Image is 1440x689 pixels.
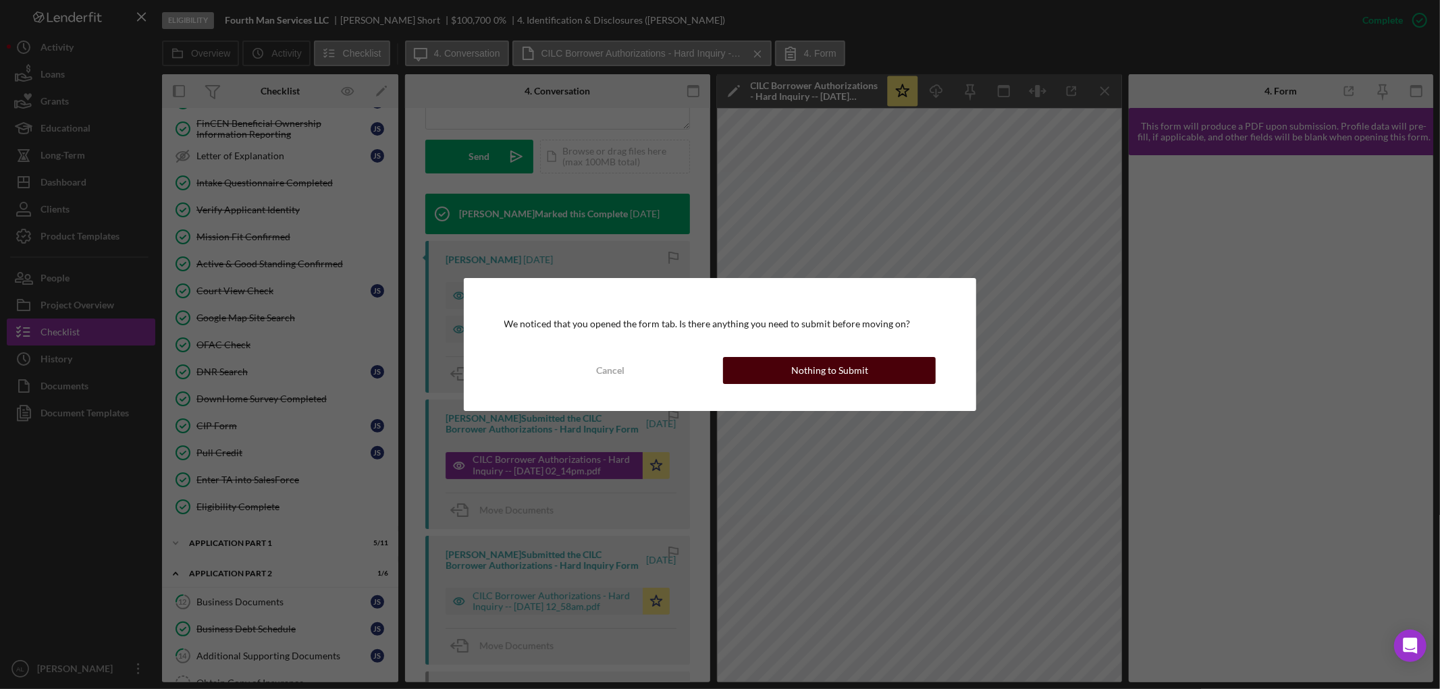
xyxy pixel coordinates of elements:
div: Nothing to Submit [791,357,868,384]
button: Nothing to Submit [723,357,936,384]
button: Cancel [504,357,717,384]
div: Cancel [596,357,624,384]
div: Open Intercom Messenger [1394,630,1426,662]
div: We noticed that you opened the form tab. Is there anything you need to submit before moving on? [504,319,936,329]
